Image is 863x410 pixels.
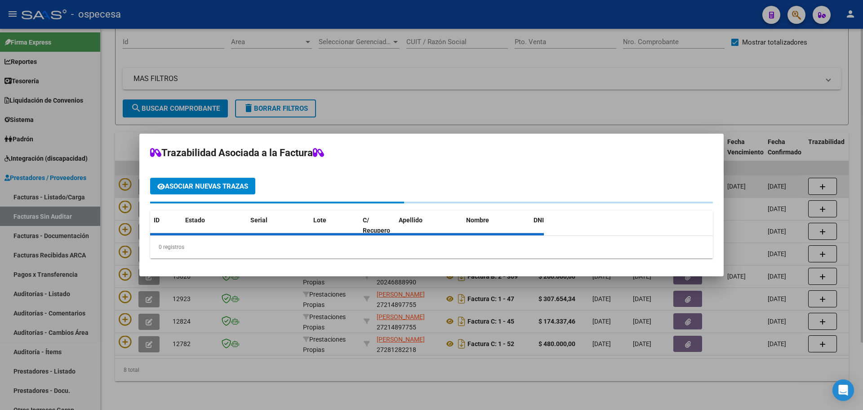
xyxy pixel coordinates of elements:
[165,182,248,190] span: Asociar nuevas trazas
[150,144,713,162] h2: Trazabilidad Asociada a la Factura
[182,211,247,240] datatable-header-cell: Estado
[530,211,579,240] datatable-header-cell: DNI
[250,216,267,224] span: Serial
[534,216,544,224] span: DNI
[150,178,255,194] button: Asociar nuevas trazas
[359,211,395,240] datatable-header-cell: C/ Recupero
[313,216,326,224] span: Lote
[247,211,310,240] datatable-header-cell: Serial
[466,216,489,224] span: Nombre
[363,216,390,234] span: C/ Recupero
[185,216,205,224] span: Estado
[395,211,463,240] datatable-header-cell: Apellido
[154,216,160,224] span: ID
[832,379,854,401] div: Open Intercom Messenger
[310,211,359,240] datatable-header-cell: Lote
[463,211,530,240] datatable-header-cell: Nombre
[150,236,713,258] div: 0 registros
[399,216,423,224] span: Apellido
[150,211,182,240] datatable-header-cell: ID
